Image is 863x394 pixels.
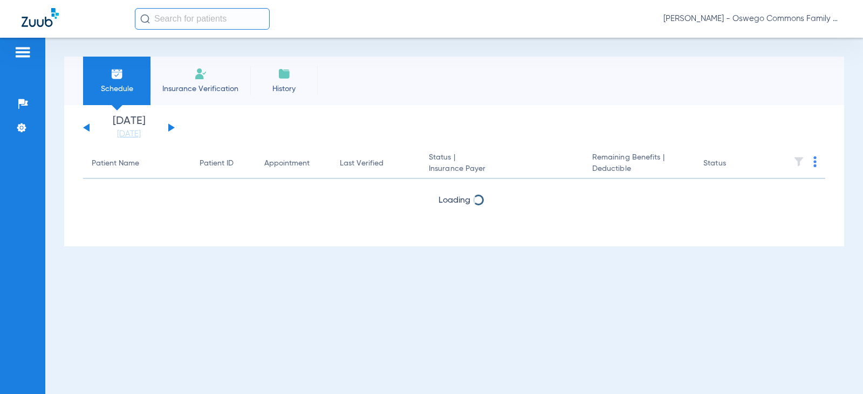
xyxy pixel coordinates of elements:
div: Patient Name [92,158,182,169]
th: Status [695,149,768,179]
span: History [258,84,310,94]
a: [DATE] [97,129,161,140]
img: Zuub Logo [22,8,59,27]
img: Schedule [111,67,124,80]
div: Last Verified [340,158,383,169]
div: Patient Name [92,158,139,169]
li: [DATE] [97,116,161,140]
th: Remaining Benefits | [584,149,695,179]
span: Insurance Payer [429,163,575,175]
input: Search for patients [135,8,270,30]
div: Patient ID [200,158,234,169]
div: Patient ID [200,158,247,169]
span: [PERSON_NAME] - Oswego Commons Family Dental [663,13,841,24]
span: Schedule [91,84,142,94]
span: Deductible [592,163,686,175]
div: Appointment [264,158,310,169]
img: hamburger-icon [14,46,31,59]
img: History [278,67,291,80]
img: group-dot-blue.svg [813,156,817,167]
span: Insurance Verification [159,84,242,94]
div: Last Verified [340,158,412,169]
div: Appointment [264,158,323,169]
img: Manual Insurance Verification [194,67,207,80]
span: Loading [439,196,470,205]
img: Search Icon [140,14,150,24]
th: Status | [420,149,584,179]
img: filter.svg [793,156,804,167]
